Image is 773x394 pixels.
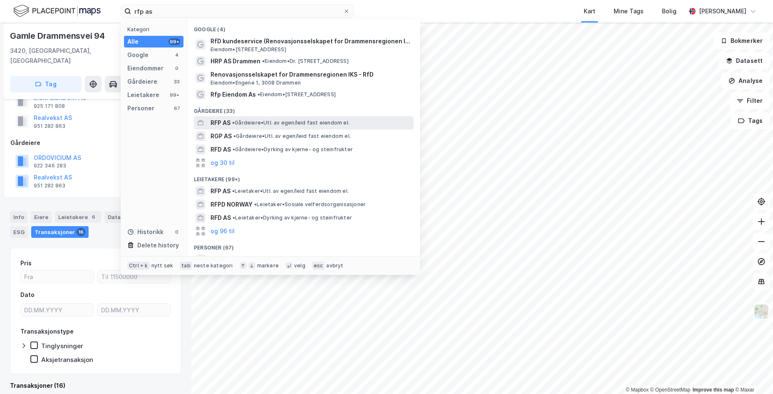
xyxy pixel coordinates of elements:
[211,213,231,223] span: RFD AS
[731,354,773,394] div: Kontrollprogram for chat
[180,262,192,270] div: tab
[211,70,410,80] span: Renovasjonsselskapet for Drammensregionen IKS - RfD
[730,92,770,109] button: Filter
[662,6,676,16] div: Bolig
[127,26,183,32] div: Kategori
[34,123,65,130] div: 951 282 863
[173,65,180,72] div: 0
[211,186,230,196] span: RFP AS
[173,105,180,112] div: 67
[753,304,769,319] img: Z
[20,258,32,268] div: Pris
[41,342,83,350] div: Tinglysninger
[254,201,257,207] span: •
[10,46,148,66] div: 3420, [GEOGRAPHIC_DATA], [GEOGRAPHIC_DATA]
[233,214,352,221] span: Leietaker • Dyrking av kjerne- og steinfrukter
[693,387,734,393] a: Improve this map
[31,211,52,223] div: Eiere
[626,387,649,393] a: Mapbox
[187,238,420,253] div: Personer (67)
[151,262,173,269] div: nytt søk
[211,80,301,86] span: Eiendom • Engene 1, 3008 Drammen
[173,229,180,235] div: 0
[211,254,258,264] span: [PERSON_NAME]
[211,145,231,155] span: RFD AS
[173,78,180,85] div: 33
[13,4,101,18] img: logo.f888ab2527a4732fd821a326f86c7f29.svg
[257,262,279,269] div: markere
[168,92,180,98] div: 99+
[294,262,305,269] div: velg
[98,270,171,283] input: Til 11500000
[721,72,770,89] button: Analyse
[89,213,98,221] div: 6
[258,91,260,97] span: •
[21,304,94,316] input: DD.MM.YYYY
[211,131,232,141] span: RGP AS
[31,226,89,238] div: Transaksjoner
[168,38,180,45] div: 99+
[20,290,35,300] div: Dato
[232,188,349,195] span: Leietaker • Utl. av egen/leid fast eiendom el.
[232,120,349,126] span: Gårdeiere • Utl. av egen/leid fast eiendom el.
[699,6,746,16] div: [PERSON_NAME]
[326,262,343,269] div: avbryt
[127,77,157,87] div: Gårdeiere
[731,112,770,129] button: Tags
[650,387,691,393] a: OpenStreetMap
[232,120,235,126] span: •
[10,76,82,92] button: Tag
[137,240,179,250] div: Delete history
[187,20,420,35] div: Google (4)
[34,182,65,189] div: 951 282 863
[233,146,235,152] span: •
[211,199,253,209] span: RFPD NORWAY
[127,63,164,73] div: Eiendommer
[10,226,28,238] div: ESG
[10,381,181,391] div: Transaksjoner (16)
[187,101,420,116] div: Gårdeiere (33)
[584,6,595,16] div: Kart
[233,214,235,221] span: •
[10,138,181,148] div: Gårdeiere
[211,56,260,66] span: HRP AS Drammen
[194,262,233,269] div: neste kategori
[262,58,265,64] span: •
[41,356,93,364] div: Aksjetransaksjon
[614,6,644,16] div: Mine Tags
[211,118,230,128] span: RFP AS
[262,58,349,65] span: Eiendom • Dr. [STREET_ADDRESS]
[719,52,770,69] button: Datasett
[127,90,159,100] div: Leietakere
[233,133,236,139] span: •
[211,90,256,100] span: Rfp Eiendom As
[254,201,366,208] span: Leietaker • Sosiale velferdsorganisasjoner
[187,170,420,185] div: Leietakere (99+)
[77,228,85,236] div: 16
[127,103,154,113] div: Personer
[211,226,235,236] button: og 96 til
[211,158,235,168] button: og 30 til
[127,227,164,237] div: Historikk
[233,133,351,140] span: Gårdeiere • Utl. av egen/leid fast eiendom el.
[714,32,770,49] button: Bokmerker
[258,91,336,98] span: Eiendom • [STREET_ADDRESS]
[127,262,150,270] div: Ctrl + k
[173,52,180,58] div: 4
[211,46,286,53] span: Eiendom • [STREET_ADDRESS]
[312,262,325,270] div: esc
[10,29,107,42] div: Gamle Drammensvei 94
[731,354,773,394] iframe: Chat Widget
[232,188,235,194] span: •
[233,146,353,153] span: Gårdeiere • Dyrking av kjerne- og steinfrukter
[98,304,171,316] input: DD.MM.YYYY
[104,211,136,223] div: Datasett
[127,50,149,60] div: Google
[34,162,66,169] div: 922 346 283
[127,37,139,47] div: Alle
[34,103,65,110] div: 925 171 808
[10,211,27,223] div: Info
[21,270,94,283] input: Fra
[131,5,343,17] input: Søk på adresse, matrikkel, gårdeiere, leietakere eller personer
[20,327,74,337] div: Transaksjonstype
